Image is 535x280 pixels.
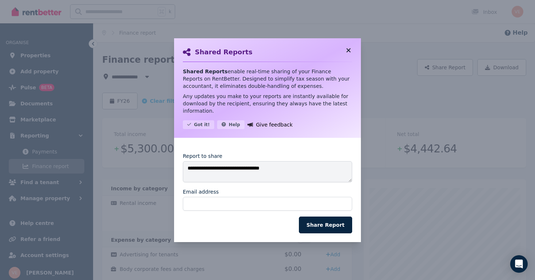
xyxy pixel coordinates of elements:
[183,68,352,90] p: enable real-time sharing of your Finance Reports on RentBetter. Designed to simplify tax season w...
[510,255,528,273] div: Open Intercom Messenger
[183,188,219,195] label: Email address
[183,69,228,74] strong: Shared Reports
[299,217,352,233] button: Share Report
[217,120,245,129] button: Help
[183,93,352,114] p: Any updates you make to your reports are instantly available for download by the recipient, ensur...
[183,120,214,129] button: Got it!
[183,152,222,160] label: Report to share
[195,47,253,57] h2: Shared Reports
[247,120,293,129] a: Give feedback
